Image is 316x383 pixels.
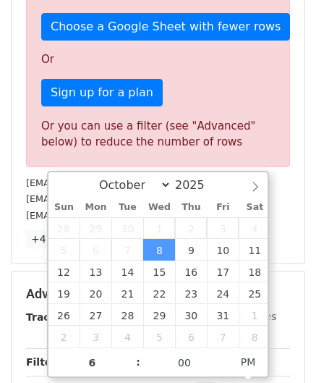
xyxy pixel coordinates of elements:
[175,261,207,282] span: October 16, 2025
[48,348,137,377] input: Hour
[26,193,187,204] small: [EMAIL_ADDRESS][DOMAIN_NAME]
[207,239,239,261] span: October 10, 2025
[239,304,270,326] span: November 1, 2025
[80,261,111,282] span: October 13, 2025
[207,217,239,239] span: October 3, 2025
[239,261,270,282] span: October 18, 2025
[26,230,87,248] a: +47 more
[41,79,163,106] a: Sign up for a plan
[48,282,80,304] span: October 19, 2025
[111,326,143,348] span: November 4, 2025
[171,178,223,192] input: Year
[239,239,270,261] span: October 11, 2025
[26,177,187,188] small: [EMAIL_ADDRESS][DOMAIN_NAME]
[111,217,143,239] span: September 30, 2025
[41,118,275,151] div: Or you can use a filter (see "Advanced" below) to reduce the number of rows
[175,304,207,326] span: October 30, 2025
[239,326,270,348] span: November 8, 2025
[239,217,270,239] span: October 4, 2025
[143,304,175,326] span: October 29, 2025
[143,326,175,348] span: November 5, 2025
[207,203,239,212] span: Fri
[175,203,207,212] span: Thu
[26,356,63,368] strong: Filters
[229,348,268,376] span: Click to toggle
[26,286,290,302] h5: Advanced
[80,282,111,304] span: October 20, 2025
[239,282,270,304] span: October 25, 2025
[207,304,239,326] span: October 31, 2025
[175,282,207,304] span: October 23, 2025
[41,52,275,67] p: Or
[26,210,187,221] small: [EMAIL_ADDRESS][DOMAIN_NAME]
[41,13,290,41] a: Choose a Google Sheet with fewer rows
[111,282,143,304] span: October 21, 2025
[48,304,80,326] span: October 26, 2025
[111,203,143,212] span: Tue
[48,217,80,239] span: September 28, 2025
[48,239,80,261] span: October 5, 2025
[239,203,270,212] span: Sat
[175,217,207,239] span: October 2, 2025
[80,217,111,239] span: September 29, 2025
[48,261,80,282] span: October 12, 2025
[111,261,143,282] span: October 14, 2025
[143,282,175,304] span: October 22, 2025
[207,261,239,282] span: October 17, 2025
[143,203,175,212] span: Wed
[140,348,229,377] input: Minute
[244,313,316,383] iframe: Chat Widget
[48,203,80,212] span: Sun
[136,348,140,376] span: :
[175,326,207,348] span: November 6, 2025
[80,203,111,212] span: Mon
[111,239,143,261] span: October 7, 2025
[175,239,207,261] span: October 9, 2025
[48,326,80,348] span: November 2, 2025
[207,326,239,348] span: November 7, 2025
[26,311,74,323] strong: Tracking
[143,261,175,282] span: October 15, 2025
[111,304,143,326] span: October 28, 2025
[143,239,175,261] span: October 8, 2025
[80,304,111,326] span: October 27, 2025
[80,326,111,348] span: November 3, 2025
[80,239,111,261] span: October 6, 2025
[207,282,239,304] span: October 24, 2025
[143,217,175,239] span: October 1, 2025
